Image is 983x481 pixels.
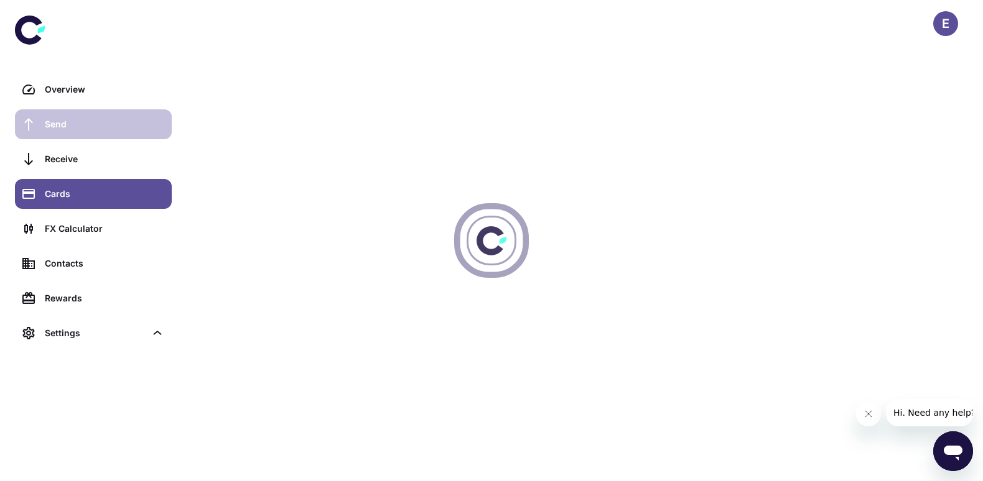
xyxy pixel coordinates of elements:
iframe: Message from company [886,399,973,426]
a: Overview [15,75,172,104]
div: Contacts [45,257,164,270]
span: Hi. Need any help? [7,9,90,19]
a: Send [15,109,172,139]
iframe: Button to launch messaging window [933,431,973,471]
div: FX Calculator [45,222,164,236]
a: Contacts [15,249,172,278]
div: Receive [45,152,164,166]
a: Receive [15,144,172,174]
div: Rewards [45,291,164,305]
div: Overview [45,83,164,96]
div: Cards [45,187,164,201]
iframe: Close message [856,401,881,426]
div: Send [45,117,164,131]
button: E [933,11,958,36]
a: FX Calculator [15,214,172,244]
div: Settings [45,326,146,340]
a: Rewards [15,283,172,313]
a: Cards [15,179,172,209]
div: Settings [15,318,172,348]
